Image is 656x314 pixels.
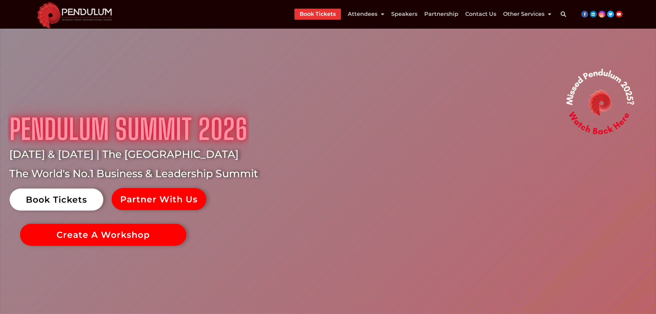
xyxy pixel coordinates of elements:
a: Speakers [391,9,417,20]
rs-layer: The World's No.1 Business & Leadership Summit [9,165,261,182]
nav: Menu [294,9,551,20]
a: Attendees [348,9,384,20]
a: Other Services [503,9,551,20]
a: Book Tickets [10,189,103,211]
a: Partner With Us [112,188,206,210]
a: Create A Workshop [20,224,186,246]
a: Partnership [424,9,458,20]
div: Search [556,7,570,21]
iframe: Brevo live chat [3,253,119,311]
a: Contact Us [465,9,496,20]
a: Book Tickets [300,9,336,20]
